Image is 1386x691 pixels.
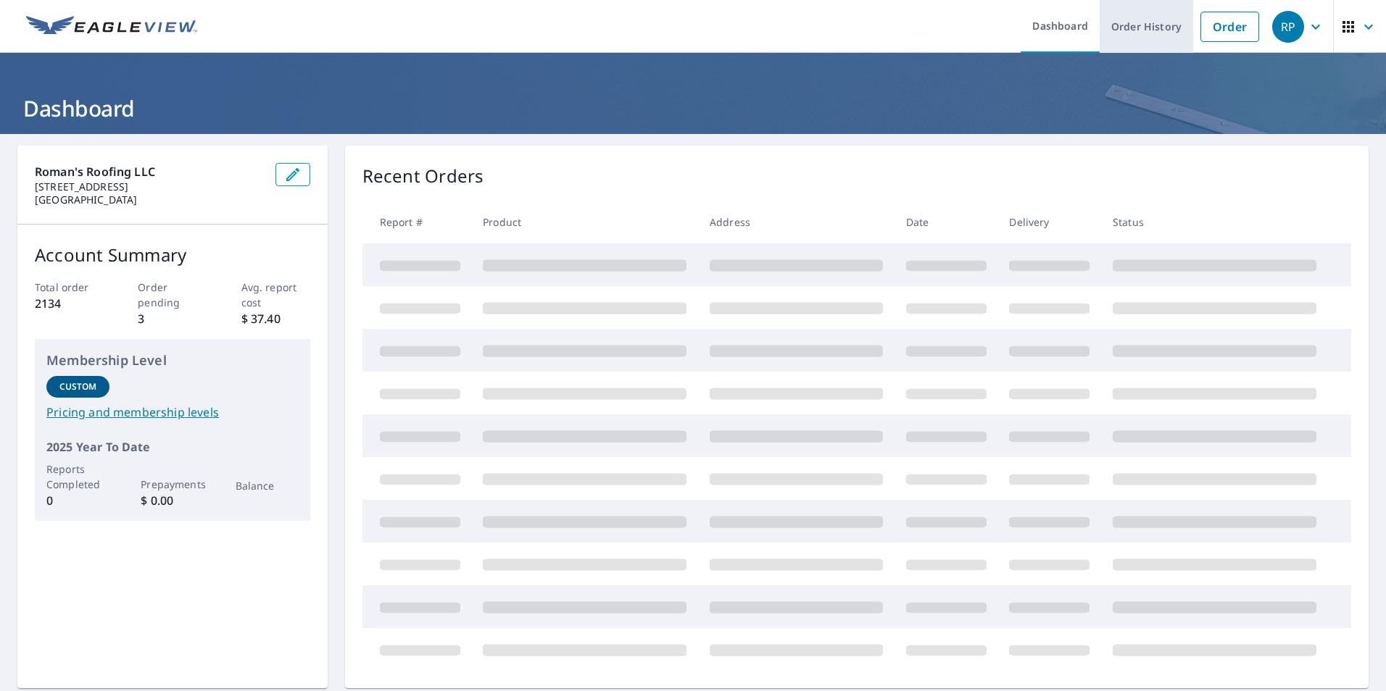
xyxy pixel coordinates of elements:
p: Roman's Roofing LLC [35,163,264,180]
p: Order pending [138,280,207,310]
p: 2025 Year To Date [46,438,299,456]
a: Pricing and membership levels [46,403,299,421]
p: Custom [59,380,97,393]
p: Prepayments [141,477,204,492]
p: [GEOGRAPHIC_DATA] [35,193,264,206]
a: Order [1200,12,1259,42]
p: $ 37.40 [241,310,310,327]
th: Report # [362,201,472,243]
th: Product [471,201,698,243]
p: 0 [46,492,109,509]
th: Delivery [997,201,1101,243]
th: Address [698,201,895,243]
p: [STREET_ADDRESS] [35,180,264,193]
p: Balance [236,478,299,493]
div: RP [1272,11,1304,43]
th: Date [895,201,998,243]
p: Total order [35,280,104,295]
th: Status [1101,201,1328,243]
p: Recent Orders [362,163,484,189]
p: $ 0.00 [141,492,204,509]
p: 2134 [35,295,104,312]
p: 3 [138,310,207,327]
p: Account Summary [35,242,310,268]
p: Reports Completed [46,461,109,492]
h1: Dashboard [17,93,1369,123]
p: Membership Level [46,351,299,370]
img: EV Logo [26,16,197,38]
p: Avg. report cost [241,280,310,310]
